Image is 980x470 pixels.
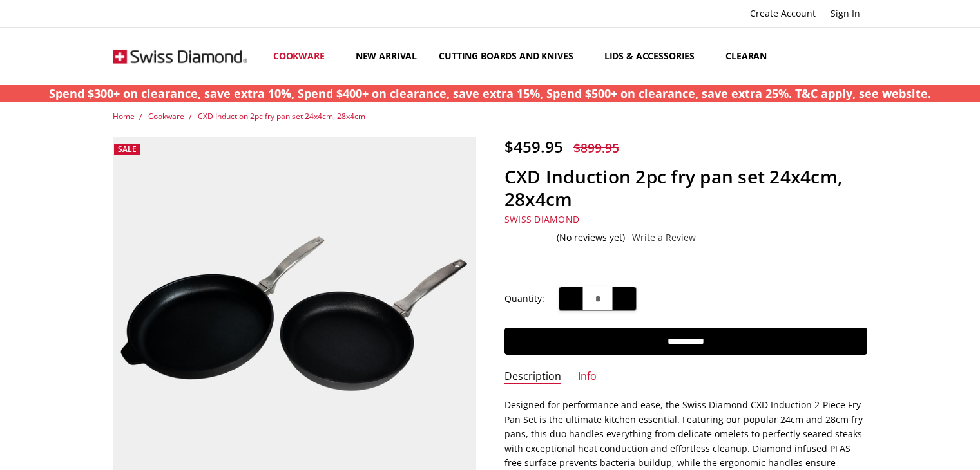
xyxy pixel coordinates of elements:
[49,85,931,102] p: Spend $300+ on clearance, save extra 10%, Spend $400+ on clearance, save extra 15%, Spend $500+ o...
[113,30,247,84] img: Free Shipping On Every Order
[504,292,544,306] label: Quantity:
[578,370,597,384] a: Info
[504,136,563,157] span: $459.95
[823,5,867,23] a: Sign In
[198,111,365,122] a: CXD Induction 2pc fry pan set 24x4cm, 28x4cm
[428,28,593,85] a: Cutting boards and knives
[632,232,696,243] a: Write a Review
[345,28,428,85] a: New arrival
[113,111,135,122] a: Home
[504,213,579,225] a: Swiss Diamond
[743,5,823,23] a: Create Account
[593,28,715,85] a: Lids & Accessories
[573,139,619,156] span: $899.95
[118,144,137,155] span: Sale
[504,370,561,384] a: Description
[148,111,184,122] a: Cookware
[262,28,345,85] a: Cookware
[504,165,867,211] h1: CXD Induction 2pc fry pan set 24x4cm, 28x4cm
[557,232,625,243] span: (No reviews yet)
[715,28,789,85] a: Clearance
